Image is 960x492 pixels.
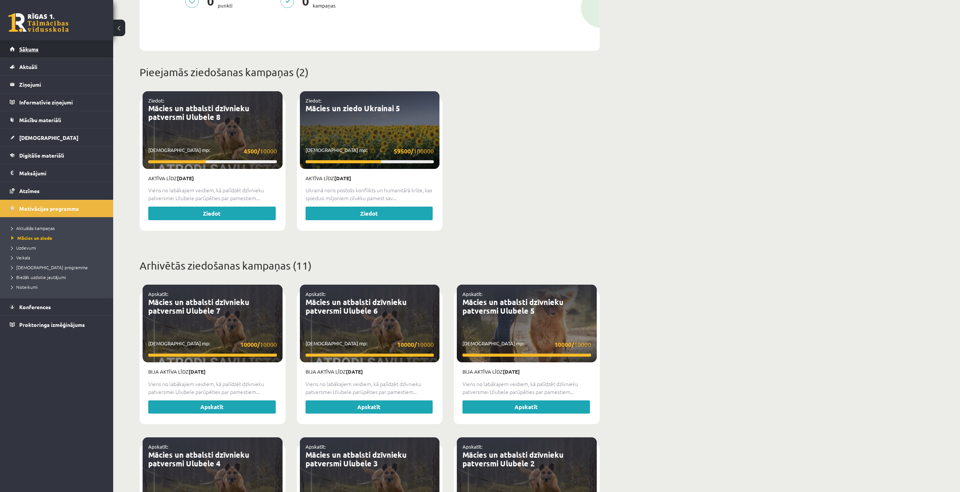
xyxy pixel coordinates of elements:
span: Aktuāli [19,63,37,70]
a: [DEMOGRAPHIC_DATA] programma [11,264,106,271]
a: Ziedot [148,207,276,220]
strong: [DATE] [334,175,351,181]
span: Biežāk uzdotie jautājumi [11,274,66,280]
span: 100000 [394,146,434,156]
a: Aktuālās kampaņas [11,225,106,231]
p: Aktīva līdz [148,175,277,182]
a: Digitālie materiāli [10,147,104,164]
p: Bija aktīva līdz [462,368,591,376]
a: Aktuāli [10,58,104,75]
a: Veikals [11,254,106,261]
span: Motivācijas programma [19,205,79,212]
a: Sākums [10,40,104,58]
a: Mācies un atbalsti dzīvnieku patversmi Ulubele 6 [306,297,407,316]
a: Mācies un ziedo Ukrainai 5 [306,103,400,113]
a: Informatīvie ziņojumi [10,93,104,111]
span: 10000 [240,340,277,349]
a: Apskatīt [148,400,276,414]
span: Sākums [19,46,38,52]
a: Apskatīt [462,400,590,414]
a: Apskatīt: [306,443,326,450]
p: Bija aktīva līdz [306,368,434,376]
p: [DEMOGRAPHIC_DATA] mp: [306,146,434,156]
a: Apskatīt: [462,291,482,297]
a: Mācies un atbalsti dzīvnieku patversmi Ulubele 2 [462,450,564,468]
a: Noteikumi [11,284,106,290]
strong: [DATE] [503,368,520,375]
span: Veikals [11,254,30,261]
p: Viens no labākajiem veidiem, kā palīdzēt dzīvnieku patversmei Ulubele parūpēties par pamestiem... [462,380,591,396]
legend: Ziņojumi [19,76,104,93]
span: Uzdevumi [11,245,36,251]
a: Atzīmes [10,182,104,199]
p: Viens no labākajiem veidiem, kā palīdzēt dzīvnieku patversmei Ulubele parūpēties par pamestiem... [148,186,277,202]
p: Viens no labākajiem veidiem, kā palīdzēt dzīvnieku patversmei Ulubele parūpēties par pamestiem... [306,380,434,396]
a: Maksājumi [10,164,104,182]
span: 10000 [397,340,434,349]
p: Ukrainā noris postošs konflikts un humanitārā krīze, kas spiedusi miljoniem cilvēku pamest sav... [306,186,434,202]
span: 10000 [244,146,277,156]
a: Ziņojumi [10,76,104,93]
span: Digitālie materiāli [19,152,64,159]
strong: [DATE] [346,368,363,375]
span: [DEMOGRAPHIC_DATA] programma [11,264,88,270]
legend: Maksājumi [19,164,104,182]
legend: Informatīvie ziņojumi [19,93,104,111]
p: Viens no labākajiem veidiem, kā palīdzēt dzīvnieku patversmei Ulubele parūpēties par pamestiem... [148,380,277,396]
p: Aktīva līdz [306,175,434,182]
strong: [DATE] [189,368,206,375]
span: Aktuālās kampaņas [11,225,55,231]
p: [DEMOGRAPHIC_DATA] mp: [148,146,277,156]
a: Mācies un atbalsti dzīvnieku patversmi Ulubele 4 [148,450,249,468]
strong: [DATE] [177,175,194,181]
p: Arhivētās ziedošanas kampaņas (11) [140,258,600,274]
a: Apskatīt: [306,291,326,297]
p: Pieejamās ziedošanas kampaņas (2) [140,64,600,80]
a: Konferences [10,298,104,316]
a: Mācies un atbalsti dzīvnieku patversmi Ulubele 8 [148,103,249,122]
strong: 59500/ [394,147,413,155]
a: Apskatīt: [148,291,168,297]
a: Ziedot [306,207,433,220]
strong: 10000/ [240,340,260,348]
span: [DEMOGRAPHIC_DATA] [19,134,78,141]
p: Bija aktīva līdz [148,368,277,376]
span: Proktoringa izmēģinājums [19,321,85,328]
a: Mācies un ziedo [11,235,106,241]
p: [DEMOGRAPHIC_DATA] mp: [462,340,591,349]
a: [DEMOGRAPHIC_DATA] [10,129,104,146]
a: Proktoringa izmēģinājums [10,316,104,333]
span: Noteikumi [11,284,38,290]
strong: 4500/ [244,147,260,155]
span: Mācību materiāli [19,116,61,123]
p: [DEMOGRAPHIC_DATA] mp: [306,340,434,349]
a: Mācību materiāli [10,111,104,129]
span: Atzīmes [19,187,40,194]
a: Mācies un atbalsti dzīvnieku patversmi Ulubele 3 [306,450,407,468]
p: [DEMOGRAPHIC_DATA] mp: [148,340,277,349]
a: Motivācijas programma [10,200,104,217]
a: Biežāk uzdotie jautājumi [11,274,106,280]
a: Uzdevumi [11,244,106,251]
a: Mācies un atbalsti dzīvnieku patversmi Ulubele 5 [462,297,564,316]
strong: 10000/ [397,340,417,348]
a: Mācies un atbalsti dzīvnieku patversmi Ulubele 7 [148,297,249,316]
a: Apskatīt: [462,443,482,450]
span: 10000 [554,340,591,349]
span: Konferences [19,303,51,310]
a: Apskatīt [306,400,433,414]
a: Ziedot: [306,97,321,104]
a: Rīgas 1. Tālmācības vidusskola [8,13,69,32]
a: Apskatīt: [148,443,168,450]
a: Ziedot: [148,97,164,104]
strong: 10000/ [554,340,574,348]
span: Mācies un ziedo [11,235,52,241]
